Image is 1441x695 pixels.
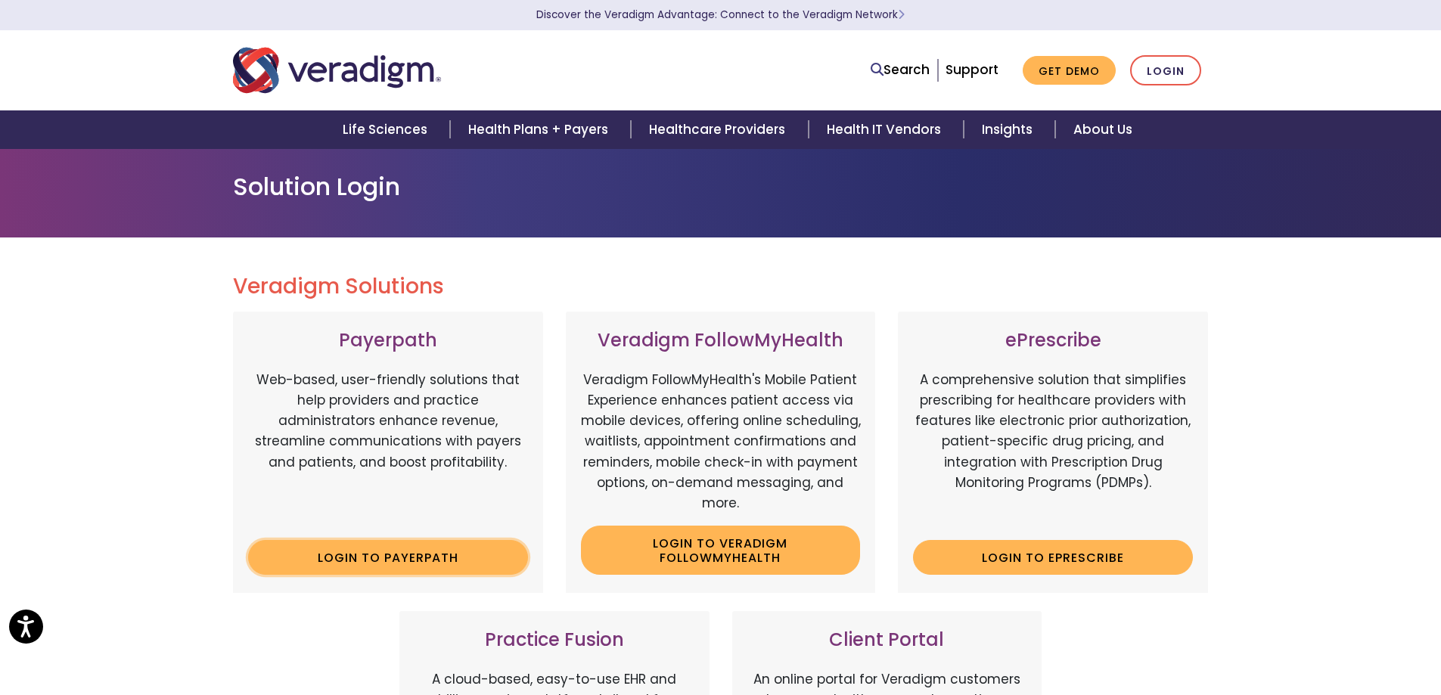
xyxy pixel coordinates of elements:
span: Learn More [898,8,905,22]
a: Login [1130,55,1201,86]
h3: Client Portal [747,629,1027,651]
a: Login to ePrescribe [913,540,1193,575]
a: Healthcare Providers [631,110,808,149]
a: Get Demo [1023,56,1116,85]
a: Login to Payerpath [248,540,528,575]
p: Veradigm FollowMyHealth's Mobile Patient Experience enhances patient access via mobile devices, o... [581,370,861,513]
h1: Solution Login [233,172,1209,201]
a: Discover the Veradigm Advantage: Connect to the Veradigm NetworkLearn More [536,8,905,22]
a: Health IT Vendors [809,110,964,149]
a: About Us [1055,110,1151,149]
img: Veradigm logo [233,45,441,95]
a: Search [871,60,930,80]
a: Health Plans + Payers [450,110,631,149]
p: Web-based, user-friendly solutions that help providers and practice administrators enhance revenu... [248,370,528,529]
a: Life Sciences [325,110,450,149]
h3: Practice Fusion [415,629,694,651]
a: Support [946,61,998,79]
a: Login to Veradigm FollowMyHealth [581,526,861,575]
h2: Veradigm Solutions [233,274,1209,299]
h3: Payerpath [248,330,528,352]
h3: ePrescribe [913,330,1193,352]
h3: Veradigm FollowMyHealth [581,330,861,352]
a: Insights [964,110,1055,149]
p: A comprehensive solution that simplifies prescribing for healthcare providers with features like ... [913,370,1193,529]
